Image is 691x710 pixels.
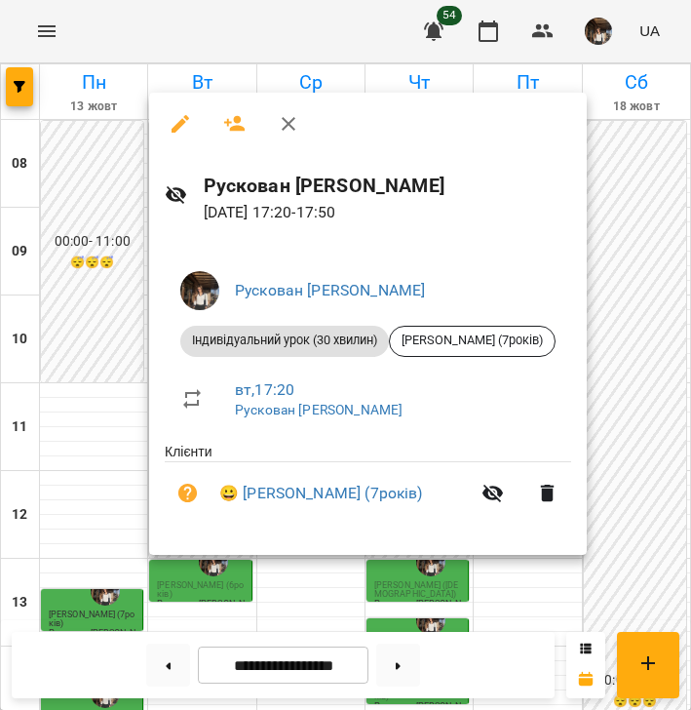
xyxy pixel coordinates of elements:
img: 4bf5e9be0fd49c8e8c79a44e76c85ede.jpeg [180,271,219,310]
h6: Рускован [PERSON_NAME] [204,171,571,201]
ul: Клієнти [165,442,571,532]
button: Візит ще не сплачено. Додати оплату? [165,470,211,517]
a: Рускован [PERSON_NAME] [235,402,403,417]
span: Індивідуальний урок (30 хвилин) [180,332,389,349]
div: [PERSON_NAME] (7років) [389,326,556,357]
a: вт , 17:20 [235,380,294,399]
a: 😀 [PERSON_NAME] (7років) [219,482,423,505]
a: Рускован [PERSON_NAME] [235,281,425,299]
span: [PERSON_NAME] (7років) [390,332,555,349]
p: [DATE] 17:20 - 17:50 [204,201,571,224]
